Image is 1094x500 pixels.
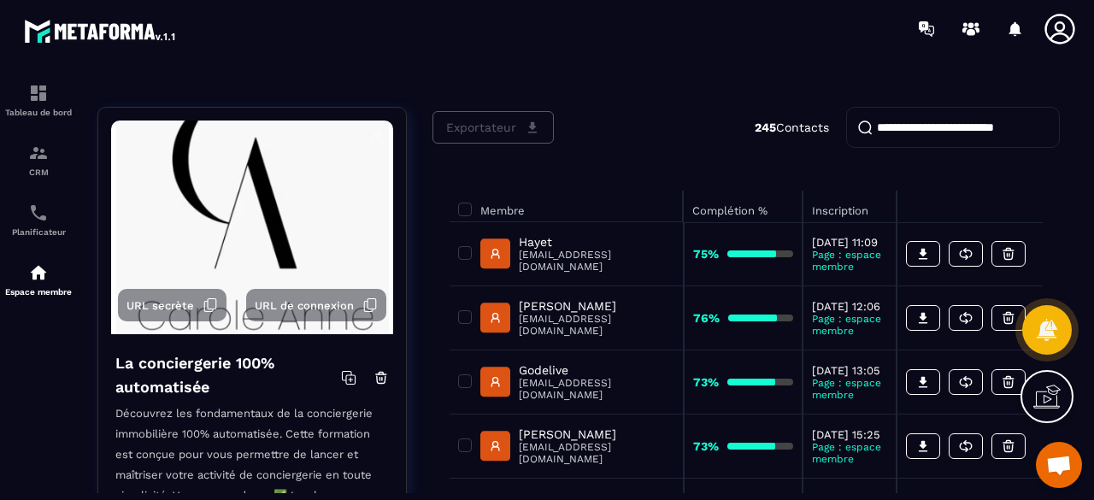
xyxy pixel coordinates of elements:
p: [DATE] 11:09 [812,236,887,249]
a: [PERSON_NAME][EMAIL_ADDRESS][DOMAIN_NAME] [480,427,674,465]
a: Hayet[EMAIL_ADDRESS][DOMAIN_NAME] [480,235,674,273]
p: [PERSON_NAME] [519,299,674,313]
a: formationformationCRM [4,130,73,190]
th: Inscription [803,191,897,222]
strong: 73% [693,375,719,389]
p: Hayet [519,235,674,249]
a: Godelive[EMAIL_ADDRESS][DOMAIN_NAME] [480,363,674,401]
a: Ouvrir le chat [1036,442,1082,488]
strong: 76% [693,311,720,325]
a: [PERSON_NAME][EMAIL_ADDRESS][DOMAIN_NAME] [480,299,674,337]
a: automationsautomationsEspace membre [4,250,73,309]
p: Tableau de bord [4,108,73,117]
p: Godelive [519,363,674,377]
p: [EMAIL_ADDRESS][DOMAIN_NAME] [519,249,674,273]
p: Page : espace membre [812,313,887,337]
button: URL secrète [118,289,226,321]
a: formationformationTableau de bord [4,70,73,130]
strong: 245 [755,121,776,134]
th: Membre [450,191,684,222]
p: [DATE] 12:06 [812,300,887,313]
span: URL secrète [126,299,194,312]
p: Contacts [755,121,829,134]
p: [PERSON_NAME] [519,427,674,441]
img: formation [28,83,49,103]
button: URL de connexion [246,289,386,321]
p: CRM [4,168,73,177]
img: formation [28,143,49,163]
span: URL de connexion [255,299,354,312]
th: Complétion % [684,191,803,222]
p: Page : espace membre [812,249,887,273]
p: [EMAIL_ADDRESS][DOMAIN_NAME] [519,441,674,465]
p: [EMAIL_ADDRESS][DOMAIN_NAME] [519,313,674,337]
p: [EMAIL_ADDRESS][DOMAIN_NAME] [519,377,674,401]
p: Planificateur [4,227,73,237]
img: automations [28,262,49,283]
p: Espace membre [4,287,73,297]
h4: La conciergerie 100% automatisée [115,351,341,399]
p: [DATE] 13:05 [812,364,887,377]
p: Page : espace membre [812,377,887,401]
strong: 75% [693,247,719,261]
strong: 73% [693,439,719,453]
img: scheduler [28,203,49,223]
img: background [111,121,393,334]
p: Page : espace membre [812,441,887,465]
img: logo [24,15,178,46]
p: [DATE] 15:25 [812,428,887,441]
a: schedulerschedulerPlanificateur [4,190,73,250]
